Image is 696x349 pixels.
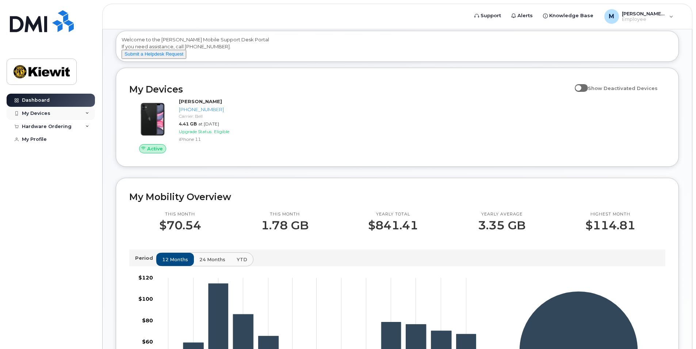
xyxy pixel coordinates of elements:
[214,129,229,134] span: Eligible
[122,36,673,59] div: Welcome to the [PERSON_NAME] Mobile Support Desk Portal If you need assistance, call [PHONE_NUMBER].
[261,219,309,232] p: 1.78 GB
[469,8,506,23] a: Support
[549,12,593,19] span: Knowledge Base
[478,211,525,217] p: Yearly average
[142,338,153,345] tspan: $60
[179,106,254,113] div: [PHONE_NUMBER]
[122,51,186,57] a: Submit a Helpdesk Request
[622,11,666,16] span: [PERSON_NAME].[PERSON_NAME]
[159,219,201,232] p: $70.54
[135,102,170,137] img: iPhone_11.jpg
[585,211,635,217] p: Highest month
[179,136,254,142] div: iPhone 11
[368,211,418,217] p: Yearly total
[538,8,599,23] a: Knowledge Base
[179,121,197,127] span: 4.41 GB
[179,129,213,134] span: Upgrade Status:
[142,317,153,323] tspan: $80
[622,16,666,22] span: Employee
[198,121,219,127] span: at [DATE]
[481,12,501,19] span: Support
[664,317,691,344] iframe: Messenger Launcher
[138,274,153,281] tspan: $120
[159,211,201,217] p: This month
[179,98,222,104] strong: [PERSON_NAME]
[138,296,153,302] tspan: $100
[122,50,186,59] button: Submit a Helpdesk Request
[588,85,658,91] span: Show Deactivated Devices
[585,219,635,232] p: $114.81
[237,256,247,263] span: YTD
[199,256,225,263] span: 24 months
[129,98,257,154] a: Active[PERSON_NAME][PHONE_NUMBER]Carrier: Bell4.41 GBat [DATE]Upgrade Status:EligibleiPhone 11
[599,9,678,24] div: Marie-Andree.Roy
[575,81,581,87] input: Show Deactivated Devices
[609,12,614,21] span: M
[129,84,571,95] h2: My Devices
[179,113,254,119] div: Carrier: Bell
[478,219,525,232] p: 3.35 GB
[506,8,538,23] a: Alerts
[261,211,309,217] p: This month
[129,191,665,202] h2: My Mobility Overview
[368,219,418,232] p: $841.41
[147,145,163,152] span: Active
[517,12,533,19] span: Alerts
[135,255,156,262] p: Period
